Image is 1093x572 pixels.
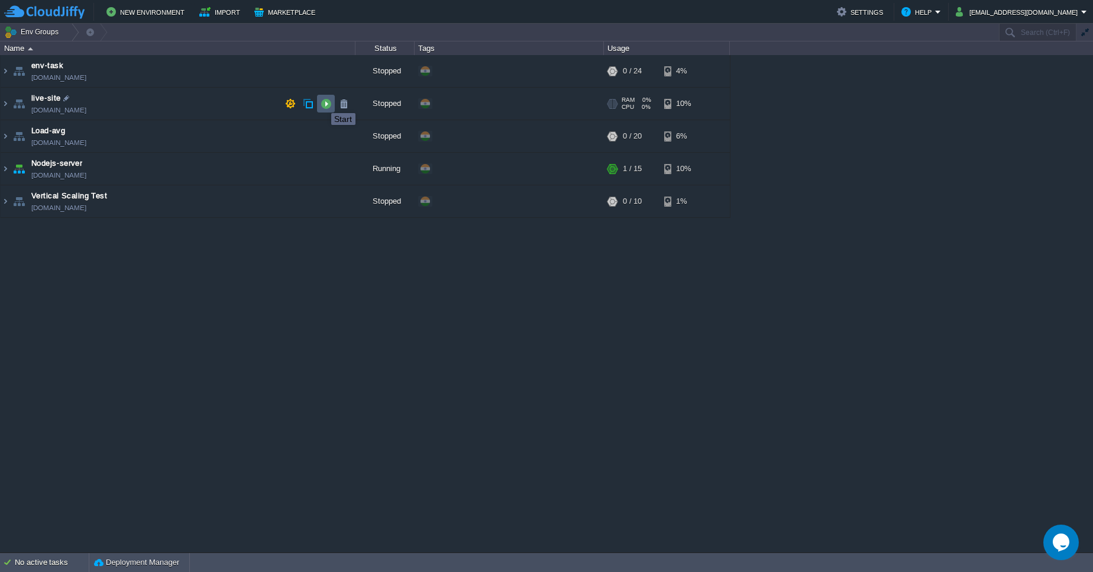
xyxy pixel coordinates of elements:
a: Load-avg [31,125,65,137]
div: Running [355,153,415,185]
span: CPU [622,104,634,111]
img: AMDAwAAAACH5BAEAAAAALAAAAAABAAEAAAICRAEAOw== [1,153,10,185]
div: Usage [604,41,729,55]
div: 1 / 15 [623,153,642,185]
a: [DOMAIN_NAME] [31,202,86,214]
img: AMDAwAAAACH5BAEAAAAALAAAAAABAAEAAAICRAEAOw== [1,88,10,120]
div: Status [356,41,414,55]
button: Env Groups [4,24,63,40]
img: AMDAwAAAACH5BAEAAAAALAAAAAABAAEAAAICRAEAOw== [11,55,27,87]
button: New Environment [106,5,188,19]
a: [DOMAIN_NAME] [31,169,86,181]
img: AMDAwAAAACH5BAEAAAAALAAAAAABAAEAAAICRAEAOw== [11,120,27,152]
div: Tags [415,41,603,55]
img: CloudJiffy [4,5,85,20]
span: 0% [639,97,651,104]
button: Marketplace [254,5,319,19]
div: Stopped [355,88,415,120]
img: AMDAwAAAACH5BAEAAAAALAAAAAABAAEAAAICRAEAOw== [11,88,27,120]
div: 0 / 10 [623,185,642,217]
img: AMDAwAAAACH5BAEAAAAALAAAAAABAAEAAAICRAEAOw== [1,120,10,152]
button: Settings [837,5,887,19]
span: [DOMAIN_NAME] [31,72,86,83]
div: No active tasks [15,553,89,572]
span: [DOMAIN_NAME] [31,137,86,149]
div: Start [334,114,353,124]
div: Stopped [355,120,415,152]
button: Help [901,5,935,19]
img: AMDAwAAAACH5BAEAAAAALAAAAAABAAEAAAICRAEAOw== [28,47,33,50]
a: Vertical Scaling Test [31,190,107,202]
button: Deployment Manager [94,557,179,568]
img: AMDAwAAAACH5BAEAAAAALAAAAAABAAEAAAICRAEAOw== [1,55,10,87]
span: 0% [639,104,651,111]
div: 4% [664,55,703,87]
a: Nodejs-server [31,158,82,169]
a: live-site [31,92,61,104]
div: Stopped [355,185,415,217]
button: [EMAIL_ADDRESS][DOMAIN_NAME] [956,5,1081,19]
span: RAM [622,97,635,104]
img: AMDAwAAAACH5BAEAAAAALAAAAAABAAEAAAICRAEAOw== [1,185,10,217]
img: AMDAwAAAACH5BAEAAAAALAAAAAABAAEAAAICRAEAOw== [11,185,27,217]
div: 0 / 20 [623,120,642,152]
a: env-task [31,60,63,72]
div: 10% [664,153,703,185]
img: AMDAwAAAACH5BAEAAAAALAAAAAABAAEAAAICRAEAOw== [11,153,27,185]
iframe: chat widget [1043,525,1081,560]
div: 10% [664,88,703,120]
div: Name [1,41,355,55]
a: [DOMAIN_NAME] [31,104,86,116]
div: Stopped [355,55,415,87]
button: Import [199,5,244,19]
div: 0 / 24 [623,55,642,87]
div: 1% [664,185,703,217]
div: 6% [664,120,703,152]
